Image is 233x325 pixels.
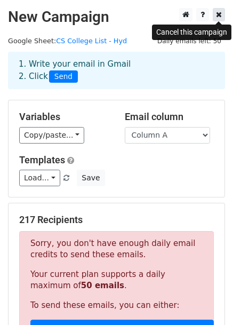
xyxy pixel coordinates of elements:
strong: 50 emails [81,281,124,290]
h5: Variables [19,111,109,123]
a: Daily emails left: 50 [154,37,225,45]
p: To send these emails, you can either: [30,300,203,311]
a: CS College List - Hyd [56,37,127,45]
div: Cancel this campaign [152,25,231,40]
p: Your current plan supports a daily maximum of . [30,269,203,291]
a: Templates [19,154,65,165]
h5: 217 Recipients [19,214,214,226]
div: 1. Write your email in Gmail 2. Click [11,58,222,83]
a: Copy/paste... [19,127,84,144]
iframe: Chat Widget [180,274,233,325]
button: Save [77,170,105,186]
p: Sorry, you don't have enough daily email credits to send these emails. [30,238,203,260]
h2: New Campaign [8,8,225,26]
small: Google Sheet: [8,37,127,45]
a: Load... [19,170,60,186]
h5: Email column [125,111,214,123]
span: Send [49,70,78,83]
